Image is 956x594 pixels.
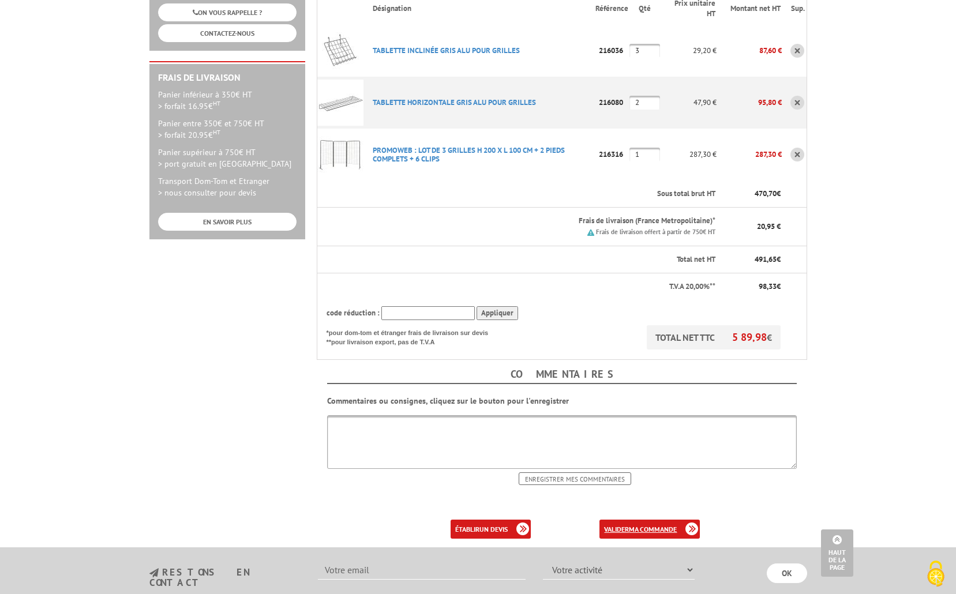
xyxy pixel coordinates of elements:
[726,281,781,292] p: €
[587,229,594,236] img: picto.png
[595,3,628,14] p: Référence
[660,144,717,164] p: 287,30 €
[158,213,297,231] a: EN SAVOIR PLUS
[318,560,526,580] input: Votre email
[373,145,565,164] a: PROMOWEB : LOT DE 3 GRILLES H 200 X L 100 CM + 2 PIEDS COMPLETS + 6 CLIPS
[327,396,569,406] b: Commentaires ou consignes, cliquez sur le bouton pour l'enregistrer
[149,567,301,588] h3: restons en contact
[158,187,256,198] span: > nous consulter pour devis
[916,555,956,594] button: Cookies (fenêtre modale)
[213,128,220,136] sup: HT
[327,254,716,265] p: Total net HT
[327,308,380,318] span: code réduction :
[213,99,220,107] sup: HT
[757,221,781,231] span: 20,95 €
[596,228,715,236] small: Frais de livraison offert à partir de 750€ HT
[479,525,508,533] b: un devis
[519,472,631,485] input: Enregistrer mes commentaires
[158,175,297,198] p: Transport Dom-Tom et Etranger
[373,97,536,107] a: TABLETTE HORIZONTALE GRIS ALU POUR GRILLES
[759,281,777,291] span: 98,33
[767,563,807,583] input: OK
[921,559,950,588] img: Cookies (fenêtre modale)
[726,189,781,200] p: €
[317,131,363,178] img: PROMOWEB : LOT DE 3 GRILLES H 200 X L 100 CM + 2 PIEDS COMPLETS + 6 CLIPS
[647,325,781,349] p: TOTAL NET TTC €
[158,159,291,169] span: > port gratuit en [GEOGRAPHIC_DATA]
[373,216,716,227] p: Frais de livraison (France Metropolitaine)*
[158,73,297,83] h2: Frais de Livraison
[717,92,782,112] p: 95,80 €
[317,80,363,126] img: TABLETTE HORIZONTALE GRIS ALU POUR GRILLES
[327,281,716,292] p: T.V.A 20,00%**
[317,28,363,74] img: TABLETTE INCLINéE GRIS ALU POUR GRILLES
[158,101,220,111] span: > forfait 16.95€
[595,144,629,164] p: 216316
[660,40,717,61] p: 29,20 €
[755,254,777,264] span: 491,65
[821,529,853,577] a: Haut de la page
[717,40,782,61] p: 87,60 €
[327,325,500,347] p: *pour dom-tom et étranger frais de livraison sur devis **pour livraison export, pas de T.V.A
[595,92,629,112] p: 216080
[726,254,781,265] p: €
[451,520,531,539] a: établirun devis
[629,525,677,533] b: ma commande
[717,144,782,164] p: 287,30 €
[363,181,717,208] th: Sous total brut HT
[158,3,297,21] a: ON VOUS RAPPELLE ?
[599,520,700,539] a: validerma commande
[755,189,777,198] span: 470,70
[595,40,629,61] p: 216036
[726,3,781,14] p: Montant net HT
[660,92,717,112] p: 47,90 €
[158,130,220,140] span: > forfait 20.95€
[149,568,159,578] img: newsletter.jpg
[158,146,297,170] p: Panier supérieur à 750€ HT
[158,118,297,141] p: Panier entre 350€ et 750€ HT
[158,89,297,112] p: Panier inférieur à 350€ HT
[732,330,767,344] span: 589,98
[477,306,518,321] input: Appliquer
[373,46,520,55] a: TABLETTE INCLINéE GRIS ALU POUR GRILLES
[327,366,797,384] h4: Commentaires
[158,24,297,42] a: CONTACTEZ-NOUS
